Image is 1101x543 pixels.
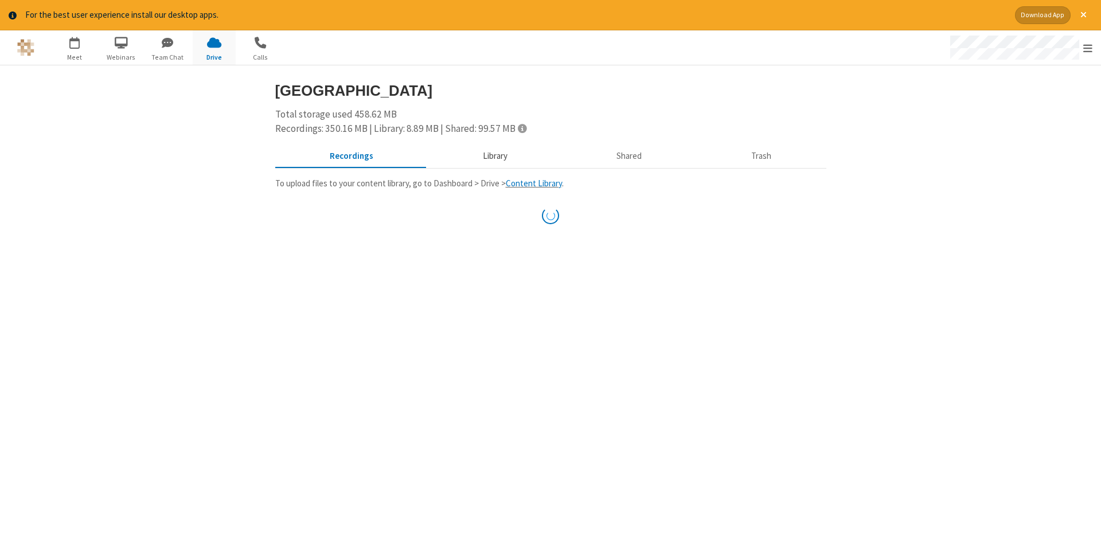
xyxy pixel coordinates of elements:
button: Recorded meetings [275,145,428,167]
button: Download App [1015,6,1071,24]
button: Trash [697,145,826,167]
button: Logo [4,30,47,65]
img: QA Selenium DO NOT DELETE OR CHANGE [17,39,34,56]
button: Content library [428,145,562,167]
button: Shared during meetings [562,145,697,167]
div: For the best user experience install our desktop apps. [25,9,1006,22]
span: Totals displayed include files that have been moved to the trash. [518,123,526,133]
span: Webinars [100,52,143,62]
span: Team Chat [146,52,189,62]
div: Open menu [939,30,1101,65]
a: Content Library [506,178,562,189]
span: Drive [193,52,236,62]
button: Close alert [1075,6,1092,24]
div: Total storage used 458.62 MB [275,107,826,136]
div: Recordings: 350.16 MB | Library: 8.89 MB | Shared: 99.57 MB [275,122,826,136]
h3: [GEOGRAPHIC_DATA] [275,83,826,99]
p: To upload files to your content library, go to Dashboard > Drive > . [275,177,826,190]
span: Meet [53,52,96,62]
span: Calls [239,52,282,62]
